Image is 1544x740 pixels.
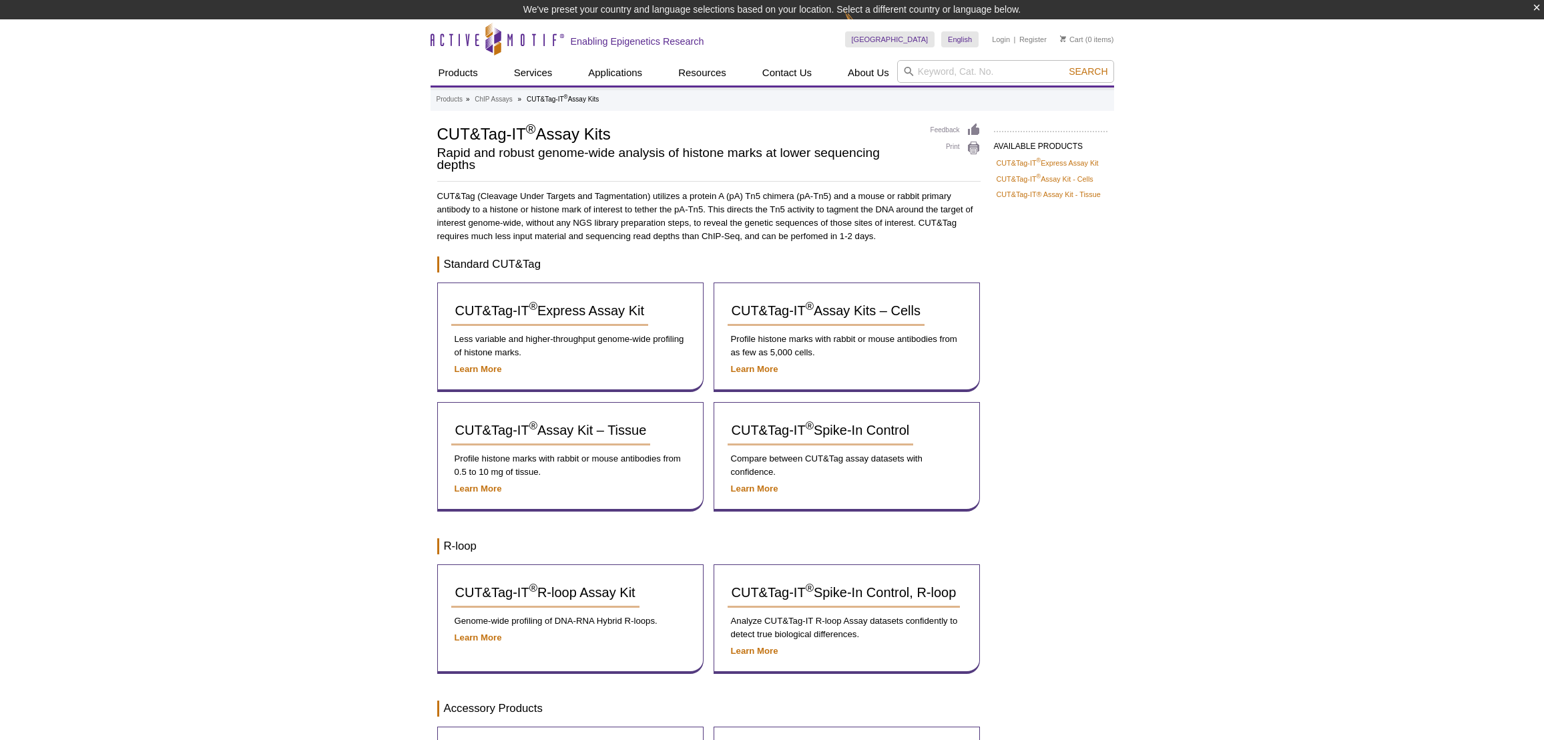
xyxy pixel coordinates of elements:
[731,646,778,656] a: Learn More
[728,452,966,479] p: Compare between CUT&Tag assay datasets with confidence.
[997,173,1093,185] a: CUT&Tag-IT®Assay Kit - Cells
[451,614,690,628] p: Genome-wide profiling of DNA-RNA Hybrid R-loops.
[455,484,502,494] a: Learn More
[437,123,917,143] h1: CUT&Tag-IT Assay Kits
[754,60,820,85] a: Contact Us
[728,614,966,641] p: Analyze CUT&Tag-IT R-loop Assay datasets confidently to detect true biological differences.
[731,484,778,494] a: Learn More
[431,60,486,85] a: Products
[571,35,704,47] h2: Enabling Epigenetics Research
[931,141,981,156] a: Print
[732,423,910,437] span: CUT&Tag-IT Spike-In Control
[1060,35,1066,42] img: Your Cart
[455,303,644,318] span: CUT&Tag-IT Express Assay Kit
[941,31,979,47] a: English
[451,452,690,479] p: Profile histone marks with rabbit or mouse antibodies from 0.5 to 10 mg of tissue.
[529,300,537,313] sup: ®
[437,94,463,106] a: Products
[506,60,561,85] a: Services
[455,632,502,642] a: Learn More
[437,190,981,243] p: CUT&Tag (Cleavage Under Targets and Tagmentation) utilizes a protein A (pA) Tn5 chimera (pA-Tn5) ...
[732,303,921,318] span: CUT&Tag-IT Assay Kits – Cells
[437,147,917,171] h2: Rapid and robust genome-wide analysis of histone marks at lower sequencing depths
[529,419,537,432] sup: ®
[437,538,981,554] h3: R-loop
[451,578,639,608] a: CUT&Tag-IT®R-loop Assay Kit
[518,96,522,103] li: »
[1060,35,1083,44] a: Cart
[529,582,537,594] sup: ®
[997,157,1099,169] a: CUT&Tag-IT®Express Assay Kit
[1069,66,1107,77] span: Search
[526,122,536,136] sup: ®
[732,585,957,600] span: CUT&Tag-IT Spike-In Control, R-loop
[845,31,935,47] a: [GEOGRAPHIC_DATA]
[1014,31,1016,47] li: |
[451,416,651,445] a: CUT&Tag-IT®Assay Kit – Tissue
[527,96,599,103] li: CUT&Tag-IT Assay Kits
[806,582,814,594] sup: ®
[840,60,897,85] a: About Us
[931,123,981,138] a: Feedback
[580,60,650,85] a: Applications
[728,578,961,608] a: CUT&Tag-IT®Spike-In Control, R-loop
[728,333,966,359] p: Profile histone marks with rabbit or mouse antibodies from as few as 5,000 cells.
[997,188,1101,200] a: CUT&Tag-IT® Assay Kit - Tissue
[806,300,814,313] sup: ®
[466,96,470,103] li: »
[437,701,981,717] h3: Accessory Products
[455,364,502,374] a: Learn More
[451,333,690,359] p: Less variable and higher-throughput genome-wide profiling of histone marks.
[437,256,981,272] h3: Standard CUT&Tag
[1019,35,1047,44] a: Register
[728,416,914,445] a: CUT&Tag-IT®Spike-In Control
[670,60,734,85] a: Resources
[806,419,814,432] sup: ®
[728,297,925,326] a: CUT&Tag-IT®Assay Kits – Cells
[994,131,1107,155] h2: AVAILABLE PRODUCTS
[455,585,635,600] span: CUT&Tag-IT R-loop Assay Kit
[455,423,647,437] span: CUT&Tag-IT Assay Kit – Tissue
[992,35,1010,44] a: Login
[897,60,1114,83] input: Keyword, Cat. No.
[1060,31,1114,47] li: (0 items)
[564,94,568,100] sup: ®
[1037,173,1041,180] sup: ®
[1065,65,1111,77] button: Search
[731,364,778,374] a: Learn More
[844,10,880,41] img: Change Here
[475,94,513,106] a: ChIP Assays
[1037,157,1041,164] sup: ®
[451,297,648,326] a: CUT&Tag-IT®Express Assay Kit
